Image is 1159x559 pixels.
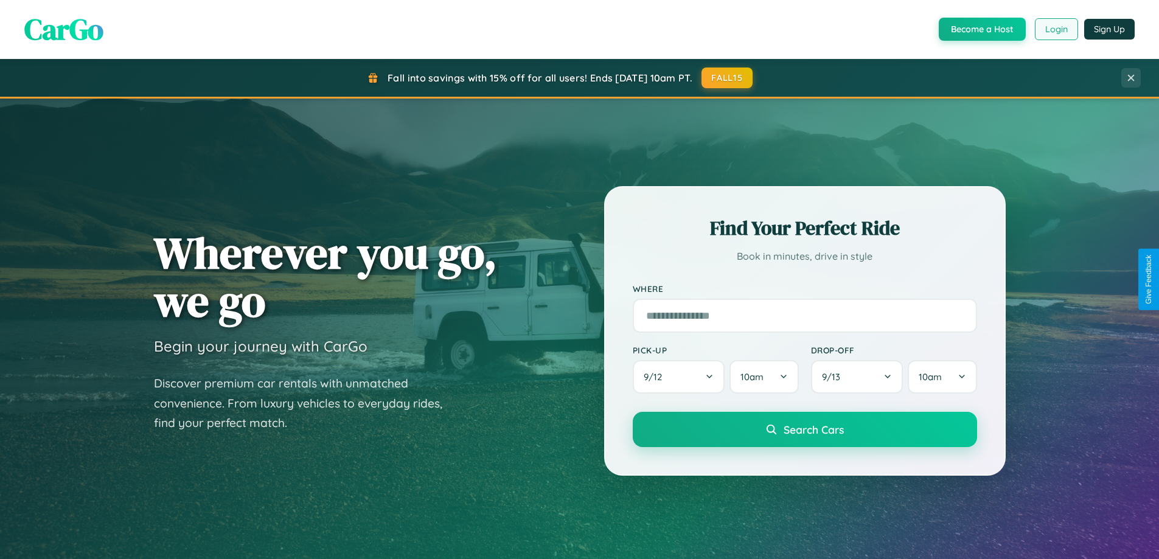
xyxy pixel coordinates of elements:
[1144,255,1153,304] div: Give Feedback
[24,9,103,49] span: CarGo
[388,72,692,84] span: Fall into savings with 15% off for all users! Ends [DATE] 10am PT.
[154,337,367,355] h3: Begin your journey with CarGo
[784,423,844,436] span: Search Cars
[740,371,764,383] span: 10am
[633,360,725,394] button: 9/12
[633,412,977,447] button: Search Cars
[633,248,977,265] p: Book in minutes, drive in style
[633,283,977,294] label: Where
[811,345,977,355] label: Drop-off
[939,18,1026,41] button: Become a Host
[154,373,458,433] p: Discover premium car rentals with unmatched convenience. From luxury vehicles to everyday rides, ...
[633,215,977,241] h2: Find Your Perfect Ride
[908,360,976,394] button: 10am
[644,371,668,383] span: 9 / 12
[822,371,846,383] span: 9 / 13
[729,360,798,394] button: 10am
[633,345,799,355] label: Pick-up
[154,229,497,325] h1: Wherever you go, we go
[1035,18,1078,40] button: Login
[701,68,753,88] button: FALL15
[811,360,903,394] button: 9/13
[1084,19,1135,40] button: Sign Up
[919,371,942,383] span: 10am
